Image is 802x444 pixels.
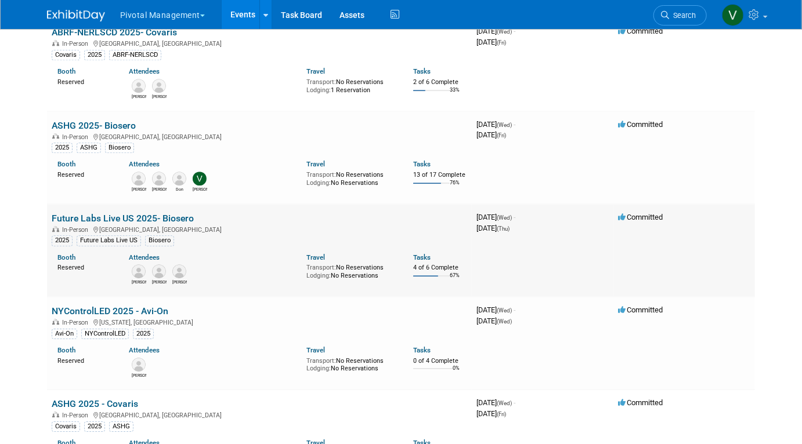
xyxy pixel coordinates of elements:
[306,67,325,75] a: Travel
[52,305,168,316] a: NYControlLED 2025 - Avi-On
[476,224,510,232] span: [DATE]
[497,225,510,232] span: (Thu)
[152,79,166,93] img: Jared Hoffman
[57,261,111,272] div: Reserved
[77,143,101,153] div: ASHG
[52,143,73,153] div: 2025
[193,172,207,185] img: Valerie Weld
[514,398,515,407] span: -
[172,172,186,185] img: Don Janezic
[306,169,396,187] div: No Reservations No Reservations
[413,160,431,168] a: Tasks
[413,264,467,272] div: 4 of 6 Complete
[306,261,396,279] div: No Reservations No Reservations
[129,253,160,261] a: Attendees
[497,122,512,128] span: (Wed)
[52,38,467,48] div: [GEOGRAPHIC_DATA], [GEOGRAPHIC_DATA]
[476,213,515,221] span: [DATE]
[52,412,59,417] img: In-Person Event
[52,319,59,325] img: In-Person Event
[132,372,146,379] div: Joe McGrath
[81,329,129,339] div: NYControlLED
[306,78,336,86] span: Transport:
[450,180,460,195] td: 76%
[476,38,506,46] span: [DATE]
[618,305,663,314] span: Committed
[306,355,396,373] div: No Reservations No Reservations
[172,278,187,285] div: Noah Vanderhyde
[52,40,59,46] img: In-Person Event
[57,253,75,261] a: Booth
[62,226,92,234] span: In-Person
[52,421,80,432] div: Covaris
[618,120,663,129] span: Committed
[129,160,160,168] a: Attendees
[450,272,460,288] td: 67%
[57,346,75,354] a: Booth
[476,305,515,314] span: [DATE]
[476,130,506,139] span: [DATE]
[514,213,515,221] span: -
[62,319,92,326] span: In-Person
[669,11,696,20] span: Search
[514,120,515,129] span: -
[152,264,166,278] img: Chirag Patel
[497,132,506,139] span: (Fri)
[413,67,431,75] a: Tasks
[306,179,331,187] span: Lodging:
[306,264,336,271] span: Transport:
[57,67,75,75] a: Booth
[132,93,146,100] div: Robert Riegelhaupt
[306,160,325,168] a: Travel
[129,67,160,75] a: Attendees
[450,87,460,103] td: 33%
[52,120,136,131] a: ASHG 2025- Biosero
[57,355,111,365] div: Reserved
[132,172,146,185] img: Michael Langan
[306,171,336,179] span: Transport:
[84,50,105,60] div: 2025
[62,133,92,141] span: In-Person
[306,272,331,279] span: Lodging:
[413,171,467,179] div: 13 of 17 Complete
[105,143,134,153] div: Biosero
[476,409,506,418] span: [DATE]
[306,357,336,365] span: Transport:
[306,365,331,372] span: Lodging:
[52,27,177,38] a: ABRF-NERLSCD 2025- Covaris
[497,400,512,406] span: (Wed)
[413,357,467,365] div: 0 of 4 Complete
[145,235,174,246] div: Biosero
[52,317,467,326] div: [US_STATE], [GEOGRAPHIC_DATA]
[57,169,111,179] div: Reserved
[306,76,396,94] div: No Reservations 1 Reservation
[109,421,133,432] div: ASHG
[132,185,146,192] div: Michael Langan
[152,185,167,192] div: Michael Malanga
[62,40,92,48] span: In-Person
[132,358,146,372] img: Joe McGrath
[193,185,207,192] div: Valerie Weld
[52,235,73,246] div: 2025
[57,76,111,86] div: Reserved
[497,307,512,314] span: (Wed)
[47,10,105,21] img: ExhibitDay
[52,398,138,409] a: ASHG 2025 - Covaris
[129,346,160,354] a: Attendees
[306,86,331,94] span: Lodging:
[306,253,325,261] a: Travel
[413,346,431,354] a: Tasks
[722,4,744,26] img: Valerie Weld
[132,264,146,278] img: Joseph (Joe) Rodriguez
[52,226,59,232] img: In-Person Event
[453,365,460,381] td: 0%
[476,398,515,407] span: [DATE]
[476,120,515,129] span: [DATE]
[476,27,515,35] span: [DATE]
[52,133,59,139] img: In-Person Event
[514,27,515,35] span: -
[497,39,506,46] span: (Fri)
[476,316,512,325] span: [DATE]
[52,410,467,419] div: [GEOGRAPHIC_DATA], [GEOGRAPHIC_DATA]
[497,214,512,221] span: (Wed)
